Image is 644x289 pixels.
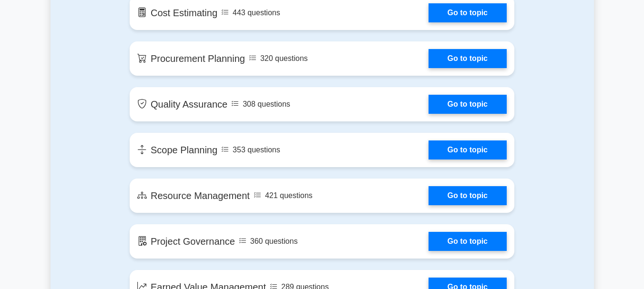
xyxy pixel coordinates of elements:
a: Go to topic [429,3,507,22]
a: Go to topic [429,95,507,114]
a: Go to topic [429,232,507,251]
a: Go to topic [429,186,507,205]
a: Go to topic [429,140,507,159]
a: Go to topic [429,49,507,68]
